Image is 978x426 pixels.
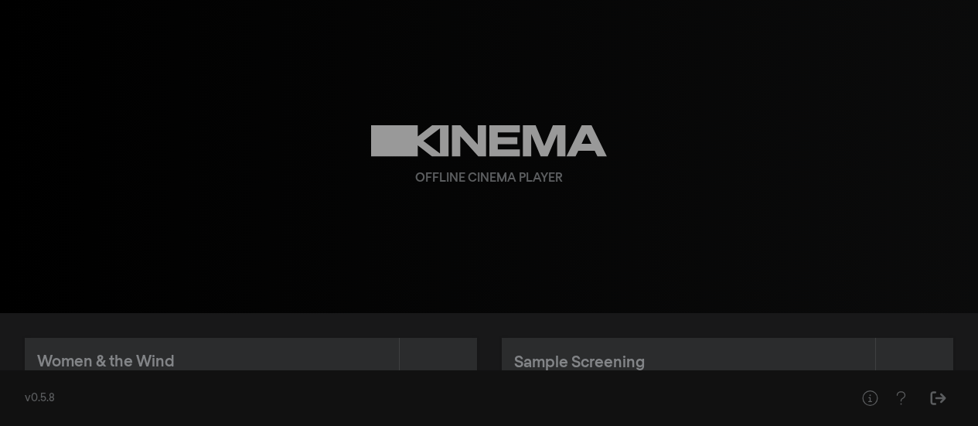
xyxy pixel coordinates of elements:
div: v0.5.8 [25,390,823,407]
button: Help [854,383,885,414]
button: Help [885,383,916,414]
div: Offline Cinema Player [415,169,563,188]
div: Sample Screening [514,351,645,374]
div: Women & the Wind [37,350,175,373]
button: Sign Out [922,383,953,414]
